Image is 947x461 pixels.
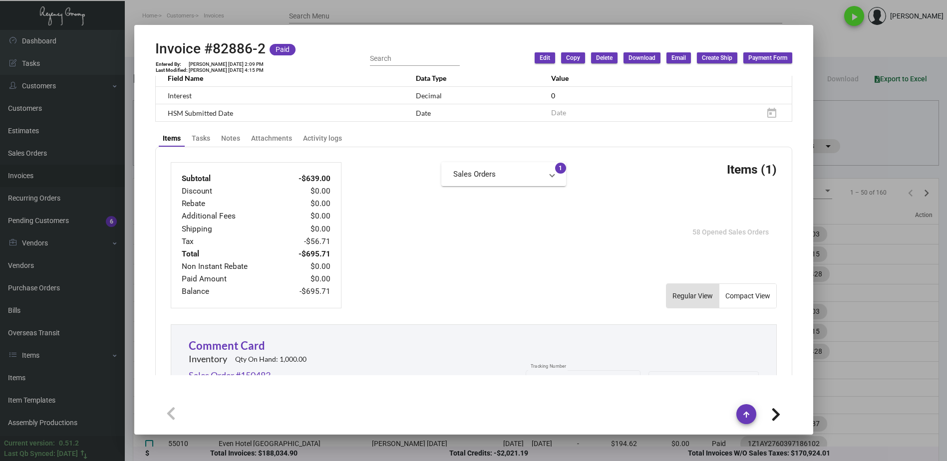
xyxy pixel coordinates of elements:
[282,273,331,285] td: $0.00
[155,61,188,67] td: Entered By:
[624,52,660,63] button: Download
[192,133,210,144] div: Tasks
[188,61,264,67] td: [PERSON_NAME] [DATE] 2:09 PM
[629,54,655,62] span: Download
[181,210,282,223] td: Additional Fees
[441,162,566,186] mat-expansion-panel-header: Sales Orders
[189,354,227,365] h2: Inventory
[566,54,580,62] span: Copy
[189,339,265,352] a: Comment Card
[416,109,431,117] span: Date
[181,173,282,185] td: Subtotal
[684,223,777,241] button: 58 Opened Sales Orders
[282,173,331,185] td: -$639.00
[445,374,518,386] span: Shipment Cost Pending
[453,169,542,180] mat-panel-title: Sales Orders
[282,285,331,298] td: -$695.71
[181,273,282,285] td: Paid Amount
[163,133,181,144] div: Items
[535,52,555,63] button: Edit
[181,223,282,235] td: Shipping
[406,69,541,87] th: Data Type
[561,52,585,63] button: Copy
[168,109,233,117] span: HSM Submitted Date
[282,198,331,210] td: $0.00
[692,228,769,236] span: 58 Opened Sales Orders
[235,355,307,364] h2: Qty On Hand: 1,000.00
[303,133,342,144] div: Activity logs
[591,52,618,63] button: Delete
[748,54,787,62] span: Payment Form
[551,107,763,118] input: Date
[666,52,691,63] button: Email
[282,260,331,273] td: $0.00
[59,438,79,449] div: 0.51.2
[743,52,792,63] button: Payment Form
[188,67,264,73] td: [PERSON_NAME] [DATE] 4:15 PM
[702,54,732,62] span: Create Ship
[727,162,777,177] h3: Items (1)
[764,105,780,121] button: Open calendar
[540,54,550,62] span: Edit
[181,185,282,198] td: Discount
[541,69,792,87] th: Value
[671,54,686,62] span: Email
[596,54,613,62] span: Delete
[189,369,271,382] a: Sales Order #150483
[270,44,296,55] mat-chip: Paid
[697,52,737,63] button: Create Ship
[719,284,776,308] button: Compact View
[181,235,282,248] td: Tax
[282,185,331,198] td: $0.00
[181,248,282,260] td: Total
[282,235,331,248] td: -$56.71
[4,438,55,449] div: Current version:
[282,248,331,260] td: -$695.71
[155,69,406,87] th: Field Name
[155,67,188,73] td: Last Modified:
[282,210,331,223] td: $0.00
[4,449,78,459] div: Last Qb Synced: [DATE]
[181,260,282,273] td: Non Instant Rebate
[282,223,331,235] td: $0.00
[181,198,282,210] td: Rebate
[251,133,292,144] div: Attachments
[416,91,442,100] span: Decimal
[181,285,282,298] td: Balance
[168,91,192,100] span: Interest
[666,284,719,308] button: Regular View
[155,40,266,57] h2: Invoice #82886-2
[221,133,240,144] div: Notes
